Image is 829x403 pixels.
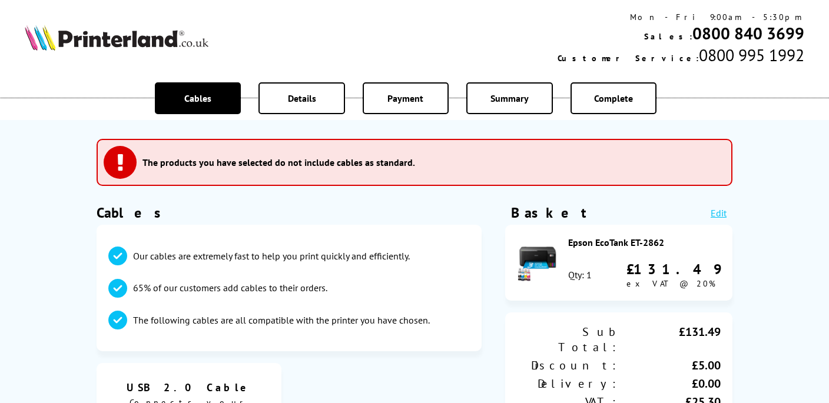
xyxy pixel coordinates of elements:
div: Basket [511,204,588,222]
div: £0.00 [619,376,721,391]
span: Details [288,92,316,104]
img: Printerland Logo [25,25,208,51]
h3: The products you have selected do not include cables as standard. [142,156,415,168]
div: Qty: 1 [568,269,592,281]
div: £131.49 [619,324,721,355]
p: The following cables are all compatible with the printer you have chosen. [133,314,430,327]
span: Cables [184,92,211,104]
span: USB 2.0 Cable [105,381,273,394]
span: Payment [387,92,423,104]
h1: Cables [97,204,482,222]
p: 65% of our customers add cables to their orders. [133,281,327,294]
span: Customer Service: [558,53,699,64]
div: Discount: [517,358,619,373]
span: ex VAT @ 20% [626,278,715,289]
p: Our cables are extremely fast to help you print quickly and efficiently. [133,249,410,262]
span: Complete [594,92,633,104]
div: Delivery: [517,376,619,391]
div: Sub Total: [517,324,619,355]
img: Epson EcoTank ET-2862 [517,241,558,282]
span: Sales: [644,31,692,42]
div: £5.00 [619,358,721,373]
a: 0800 840 3699 [692,22,804,44]
div: Epson EcoTank ET-2862 [568,237,721,248]
span: Summary [490,92,529,104]
a: Edit [711,207,727,219]
div: Mon - Fri 9:00am - 5:30pm [558,12,804,22]
div: £131.49 [626,260,721,278]
span: 0800 995 1992 [699,44,804,66]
